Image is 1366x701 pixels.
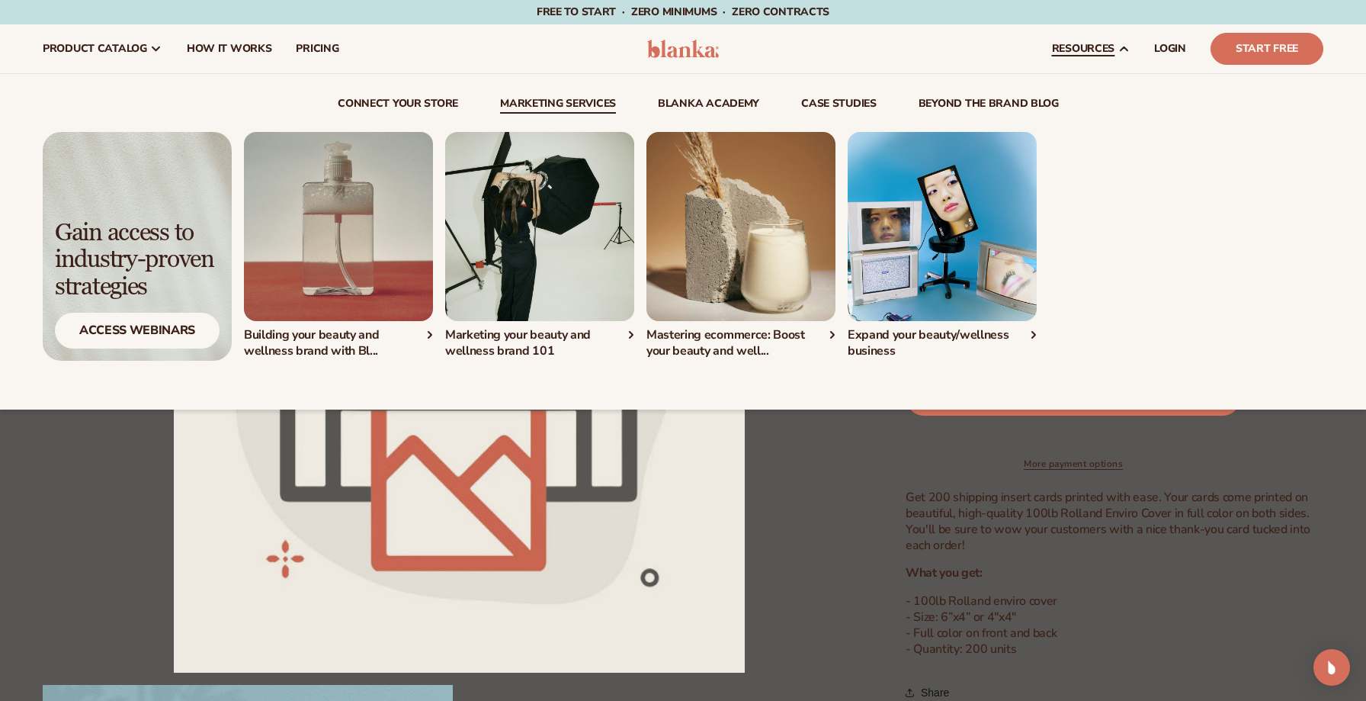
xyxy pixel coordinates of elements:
img: Light background with shadow. [43,132,232,361]
img: Female taking photos. [445,132,634,321]
a: LOGIN [1142,24,1198,73]
span: product catalog [43,43,147,55]
span: How It Works [187,43,272,55]
div: 3 / 4 [646,132,835,359]
a: Cleanser bottle on table. Building your beauty and wellness brand with Bl... [244,132,433,359]
a: resources [1040,24,1142,73]
a: How It Works [175,24,284,73]
img: Cleanser bottle on table. [244,132,433,321]
a: More payment options [906,457,1241,471]
div: 4 / 4 [848,132,1037,359]
div: Expand your beauty/wellness business [848,327,1037,359]
img: Computer screens with images. [848,132,1037,321]
a: beyond the brand blog [919,98,1059,114]
div: 1 / 4 [244,132,433,359]
a: pricing [284,24,351,73]
span: Free to start · ZERO minimums · ZERO contracts [537,5,829,19]
div: Access Webinars [55,313,220,349]
div: Building your beauty and wellness brand with Bl... [244,327,433,359]
img: Candle on table. [646,132,835,321]
a: connect your store [338,98,458,114]
a: product catalog [30,24,175,73]
div: Mastering ecommerce: Boost your beauty and well... [646,327,835,359]
div: Marketing your beauty and wellness brand 101 [445,327,634,359]
div: Open Intercom Messenger [1313,649,1350,686]
div: 2 / 4 [445,132,634,359]
a: Blanka Academy [658,98,759,114]
span: pricing [296,43,338,55]
a: Female taking photos. Marketing your beauty and wellness brand 101 [445,132,634,359]
p: - 100lb Rolland enviro cover - Size: 6”x4” or 4"x4" - Full color on front and back - Quantity: 20... [906,593,1323,657]
a: Candle on table. Mastering ecommerce: Boost your beauty and well... [646,132,835,359]
a: Start Free [1210,33,1323,65]
a: Computer screens with images. Expand your beauty/wellness business [848,132,1037,359]
p: Get 200 shipping insert cards printed with ease. Your cards come printed on beautiful, high-quali... [906,490,1323,553]
strong: What you get: [906,564,983,581]
img: logo [647,40,720,58]
span: resources [1052,43,1114,55]
a: case studies [801,98,877,114]
a: Marketing services [500,98,616,114]
a: Light background with shadow. Gain access to industry-proven strategies Access Webinars [43,132,232,361]
div: Gain access to industry-proven strategies [55,220,220,301]
span: LOGIN [1154,43,1186,55]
